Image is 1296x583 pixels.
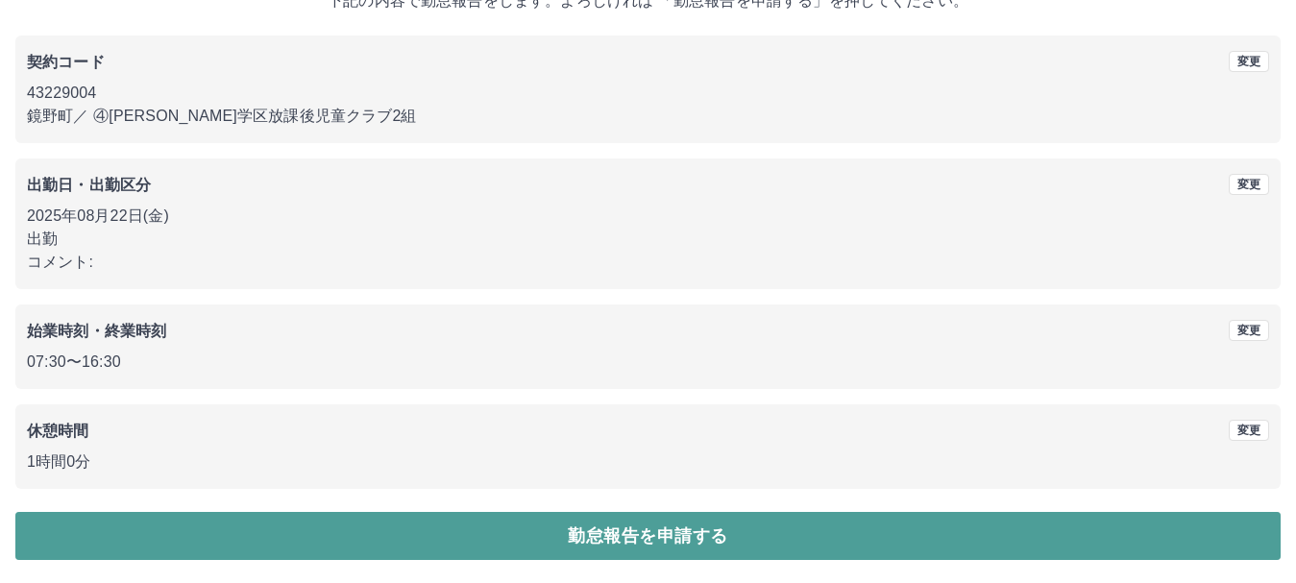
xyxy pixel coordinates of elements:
p: コメント: [27,251,1269,274]
button: 変更 [1229,51,1269,72]
p: 2025年08月22日(金) [27,205,1269,228]
button: 変更 [1229,420,1269,441]
p: 鏡野町 ／ ④[PERSON_NAME]学区放課後児童クラブ2組 [27,105,1269,128]
b: 契約コード [27,54,105,70]
button: 変更 [1229,320,1269,341]
b: 出勤日・出勤区分 [27,177,151,193]
p: 出勤 [27,228,1269,251]
b: 始業時刻・終業時刻 [27,323,166,339]
p: 1時間0分 [27,450,1269,474]
p: 07:30 〜 16:30 [27,351,1269,374]
button: 勤怠報告を申請する [15,512,1281,560]
p: 43229004 [27,82,1269,105]
button: 変更 [1229,174,1269,195]
b: 休憩時間 [27,423,89,439]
